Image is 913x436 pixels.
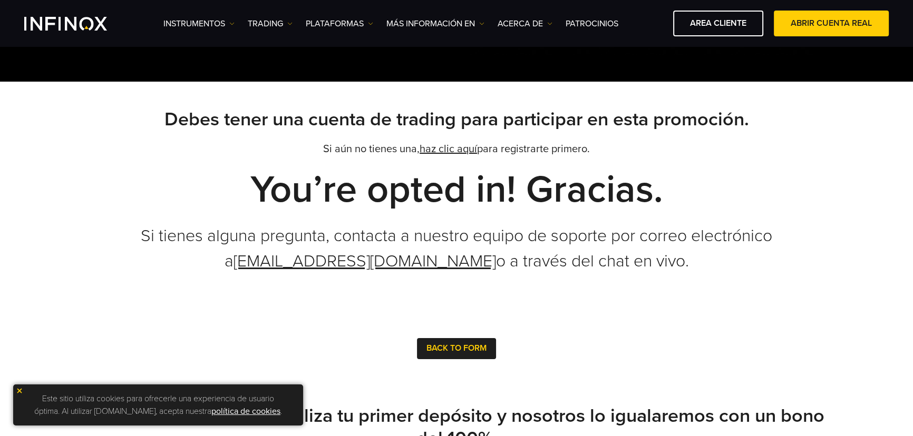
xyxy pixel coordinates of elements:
[306,17,373,30] a: PLATAFORMAS
[386,17,484,30] a: Más información en
[234,251,496,271] a: [EMAIL_ADDRESS][DOMAIN_NAME]
[164,108,749,131] strong: Debes tener una cuenta de trading para participar en esta promoción.
[420,143,477,155] a: haz clic aquí
[24,17,132,31] a: INFINOX Logo
[250,167,663,213] strong: You’re opted in! Gracias.
[88,223,825,274] p: Si tienes alguna pregunta, contacta a nuestro equipo de soporte por correo electrónico a o a trav...
[248,17,293,30] a: TRADING
[566,17,618,30] a: Patrocinios
[498,17,552,30] a: ACERCA DE
[18,390,298,420] p: Este sitio utiliza cookies para ofrecerle una experiencia de usuario óptima. Al utilizar [DOMAIN_...
[211,406,280,417] a: política de cookies
[16,387,23,394] img: yellow close icon
[774,11,889,36] a: ABRIR CUENTA REAL
[88,142,825,156] p: Si aún no tienes una, para registrarte primero.
[673,11,763,36] a: AREA CLIENTE
[163,17,235,30] a: Instrumentos
[417,338,496,359] button: Back To Form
